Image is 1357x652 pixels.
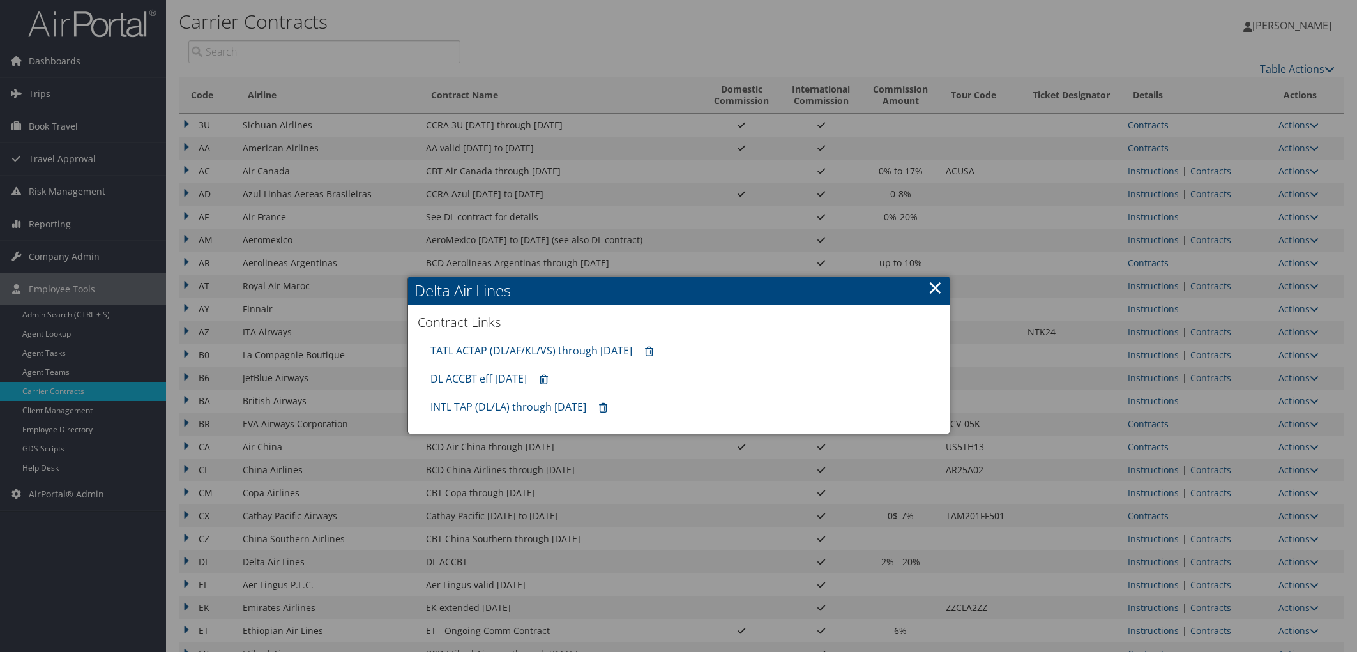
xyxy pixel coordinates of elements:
[928,275,943,300] a: ×
[639,340,660,363] a: Remove contract
[408,277,950,305] h2: Delta Air Lines
[430,372,527,386] a: DL ACCBT eff [DATE]
[430,344,632,358] a: TATL ACTAP (DL/AF/KL/VS) through [DATE]
[418,314,940,331] h3: Contract Links
[533,368,554,391] a: Remove contract
[593,396,614,420] a: Remove contract
[430,400,586,414] a: INTL TAP (DL/LA) through [DATE]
